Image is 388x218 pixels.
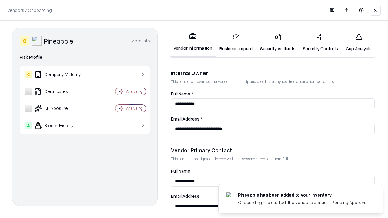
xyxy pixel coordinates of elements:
p: This person will oversee the vendor relationship and coordinate any required assessments or appro... [171,79,375,84]
div: Risk Profile [20,54,150,61]
div: Internal Owner [171,69,375,77]
div: Onboarding has started, the vendor's status is Pending Approval. [238,199,368,206]
div: Analyzing [126,106,142,111]
a: Security Controls [299,28,342,57]
div: Pineapple [44,36,73,46]
button: More info [131,35,150,46]
div: Pineapple has been added to your inventory [238,192,368,198]
a: Business Impact [216,28,256,57]
a: Security Artifacts [256,28,299,57]
div: Analyzing [126,89,142,94]
label: Full Name * [171,91,375,96]
a: Gap Analysis [342,28,376,57]
a: Vendor Information [170,28,216,57]
p: Vendors / Onboarding [7,7,52,13]
div: Breach History [25,122,97,129]
div: AI Exposure [25,105,97,112]
div: C [25,71,32,78]
label: Email Address * [171,117,375,121]
label: Email Address [171,194,375,198]
img: Pineapple [32,36,42,46]
div: C [20,36,29,46]
div: Vendor Primary Contact [171,147,375,154]
label: Full Name [171,169,375,173]
p: This contact is designated to receive the assessment request from Shift [171,156,375,161]
div: Company Maturity [25,71,97,78]
img: pineappleenergy.com [226,192,233,199]
div: A [25,122,32,129]
div: Certificates [25,88,97,95]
